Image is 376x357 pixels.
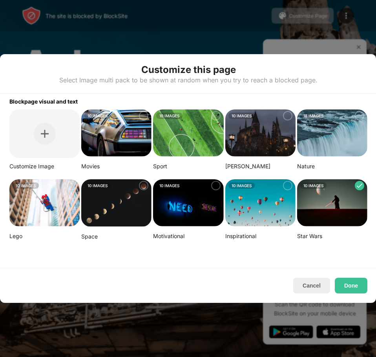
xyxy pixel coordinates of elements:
[228,182,255,189] div: 10 IMAGES
[153,179,223,226] img: alexis-fauvet-qfWf9Muwp-c-unsplash-small.png
[228,113,255,119] div: 10 IMAGES
[293,278,330,293] button: Cancel
[141,64,236,76] div: Customize this page
[59,76,318,84] div: Select Image multi pack to be shown at random when you try to reach a blocked page.
[225,109,296,157] img: aditya-vyas-5qUJfO4NU4o-unsplash-small.png
[153,233,223,240] div: Motivational
[9,163,80,170] div: Customize Image
[81,233,151,240] div: Space
[297,179,367,226] img: image-22-small.png
[297,233,367,240] div: Star Wars
[225,233,296,240] div: Inspirational
[84,113,111,119] div: 10 IMAGES
[13,182,39,189] div: 10 IMAGES
[297,109,367,157] img: aditya-chinchure-LtHTe32r_nA-unsplash.png
[81,179,151,227] img: linda-xu-KsomZsgjLSA-unsplash.png
[9,233,80,240] div: Lego
[84,182,111,189] div: 10 IMAGES
[81,163,151,170] div: Movies
[156,113,183,119] div: 10 IMAGES
[156,182,183,189] div: 10 IMAGES
[335,278,367,293] button: Done
[9,179,80,226] img: mehdi-messrro-gIpJwuHVwt0-unsplash-small.png
[153,109,223,157] img: jeff-wang-p2y4T4bFws4-unsplash-small.png
[41,130,49,138] img: plus.svg
[300,113,327,119] div: 18 IMAGES
[225,163,296,170] div: [PERSON_NAME]
[81,109,151,157] img: image-26.png
[225,179,296,226] img: ian-dooley-DuBNA1QMpPA-unsplash-small.png
[153,163,223,170] div: Sport
[300,182,327,189] div: 10 IMAGES
[356,182,363,189] img: check.svg
[297,163,367,170] div: Nature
